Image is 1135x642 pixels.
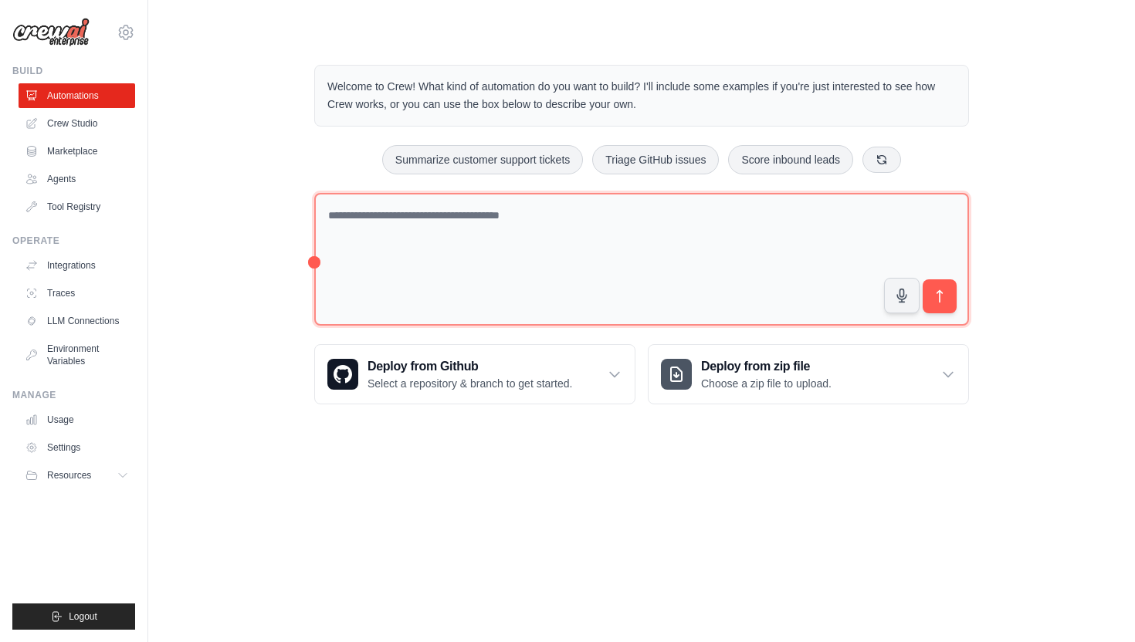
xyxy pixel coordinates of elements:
a: Environment Variables [19,336,135,373]
span: Logout [69,610,97,623]
h3: Deploy from Github [368,357,572,376]
a: Marketplace [19,139,135,164]
h3: Deploy from zip file [701,357,832,376]
span: Resources [47,469,91,481]
a: Traces [19,281,135,306]
button: Logout [12,603,135,630]
a: LLM Connections [19,309,135,333]
a: Automations [19,83,135,108]
div: Manage [12,389,135,401]
a: Crew Studio [19,111,135,136]
button: Summarize customer support tickets [382,145,583,174]
a: Integrations [19,253,135,278]
button: Resources [19,463,135,488]
p: Choose a zip file to upload. [701,376,832,391]
div: Build [12,65,135,77]
div: Operate [12,235,135,247]
button: Score inbound leads [728,145,853,174]
a: Tool Registry [19,194,135,219]
p: Select a repository & branch to get started. [368,376,572,391]
img: Logo [12,18,90,47]
p: Welcome to Crew! What kind of automation do you want to build? I'll include some examples if you'... [327,78,956,113]
a: Agents [19,167,135,191]
button: Triage GitHub issues [592,145,719,174]
a: Usage [19,407,135,432]
a: Settings [19,435,135,460]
